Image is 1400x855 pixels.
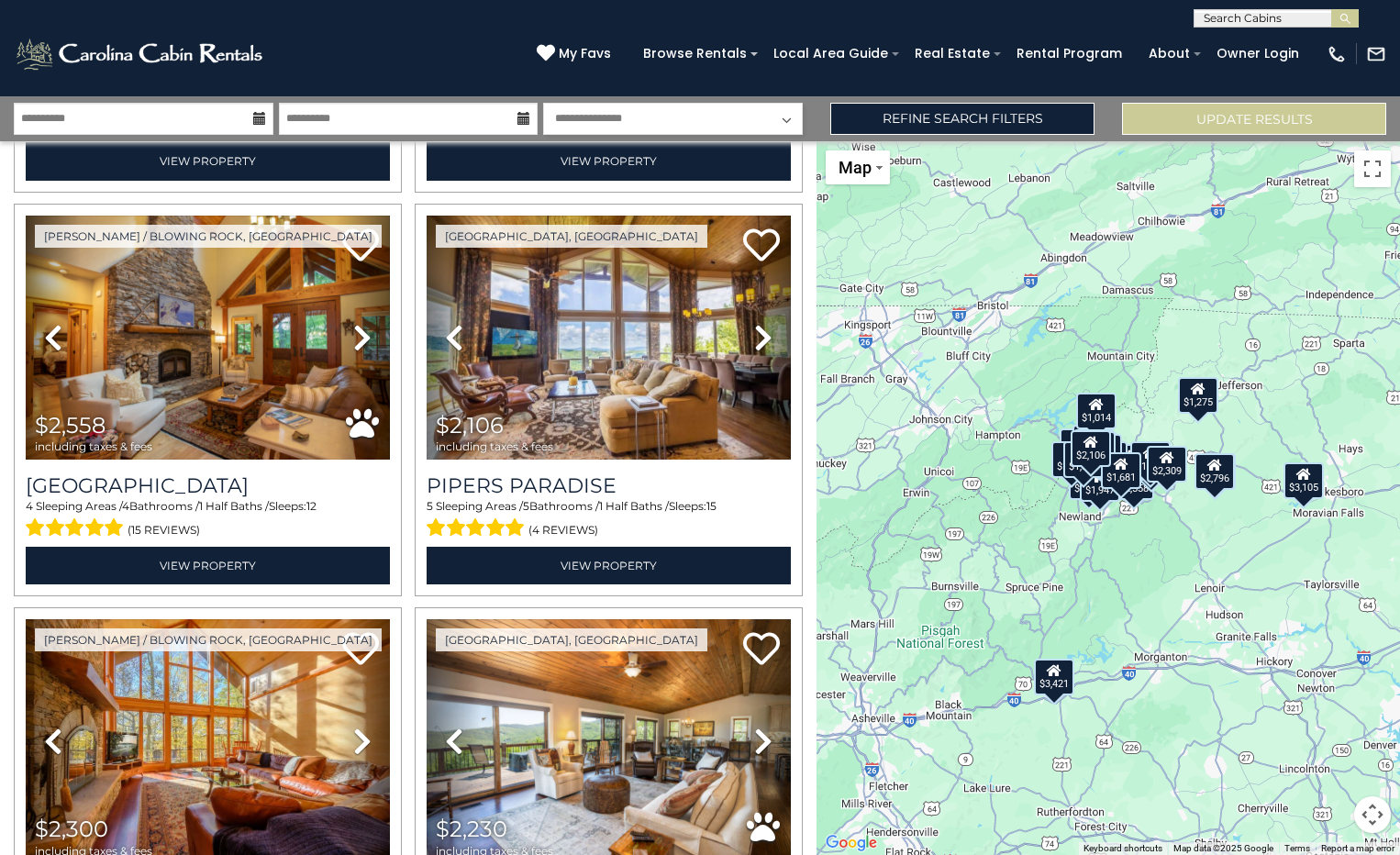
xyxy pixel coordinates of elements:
a: Rental Program [1007,39,1131,68]
div: $1,728 [1069,463,1109,500]
a: About [1139,39,1199,68]
a: Terms (opens in new tab) [1284,843,1310,853]
span: (15 reviews) [128,518,200,542]
div: $1,681 [1101,452,1141,489]
div: $2,106 [1071,430,1111,467]
a: [PERSON_NAME] / Blowing Rock, [GEOGRAPHIC_DATA] [35,225,382,248]
button: Toggle fullscreen view [1354,150,1391,187]
span: 4 [26,499,33,513]
span: 5 [523,499,529,513]
a: View Property [427,142,791,180]
div: $2,796 [1194,453,1235,490]
div: $1,963 [1060,428,1100,465]
div: Sleeping Areas / Bathrooms / Sleeps: [26,498,390,542]
button: Change map style [826,150,890,184]
img: Google [821,831,882,855]
div: Sleeping Areas / Bathrooms / Sleeps: [427,498,791,542]
div: $1,275 [1178,377,1218,414]
a: [GEOGRAPHIC_DATA], [GEOGRAPHIC_DATA] [436,225,707,248]
div: $1,512 [1051,441,1092,478]
div: $2,309 [1147,446,1187,483]
a: View Property [26,547,390,584]
a: Owner Login [1207,39,1308,68]
span: $2,230 [436,816,507,842]
span: (4 reviews) [528,518,598,542]
a: Browse Rentals [634,39,756,68]
a: Open this area in Google Maps (opens a new window) [821,831,882,855]
span: $2,300 [35,816,108,842]
span: 4 [122,499,129,513]
span: 1 Half Baths / [199,499,269,513]
div: $1,339 [1130,441,1171,478]
span: $2,106 [436,412,504,439]
img: White-1-2.png [14,36,268,72]
a: Report a map error [1321,843,1394,853]
a: [PERSON_NAME] / Blowing Rock, [GEOGRAPHIC_DATA] [35,628,382,651]
div: $3,421 [1034,659,1074,695]
span: $2,558 [35,412,106,439]
a: View Property [427,547,791,584]
span: including taxes & fees [436,440,553,452]
span: 5 [427,499,433,513]
a: Pipers Paradise [427,473,791,498]
a: Add to favorites [743,630,780,670]
button: Keyboard shortcuts [1083,842,1162,855]
span: 12 [306,499,317,513]
h3: Mountain Song Lodge [26,473,390,498]
a: [GEOGRAPHIC_DATA] [26,473,390,498]
a: Refine Search Filters [830,103,1094,135]
img: mail-regular-white.png [1366,44,1386,64]
img: thumbnail_166630216.jpeg [427,216,791,460]
div: $3,105 [1284,462,1325,499]
span: Map data ©2025 Google [1173,843,1273,853]
span: 15 [706,499,717,513]
a: View Property [26,142,390,180]
button: Update Results [1122,103,1386,135]
img: phone-regular-white.png [1327,44,1347,64]
a: My Favs [537,44,616,64]
div: $1,947 [1080,465,1120,502]
a: Local Area Guide [764,39,897,68]
span: My Favs [559,44,611,63]
a: Real Estate [906,39,999,68]
div: $1,014 [1076,393,1117,429]
img: thumbnail_163269168.jpeg [26,216,390,460]
button: Map camera controls [1354,796,1391,833]
span: including taxes & fees [35,440,152,452]
a: [GEOGRAPHIC_DATA], [GEOGRAPHIC_DATA] [436,628,707,651]
span: Map [839,158,872,177]
a: Add to favorites [743,227,780,266]
div: $1,851 [1063,441,1104,478]
span: 1 Half Baths / [599,499,669,513]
